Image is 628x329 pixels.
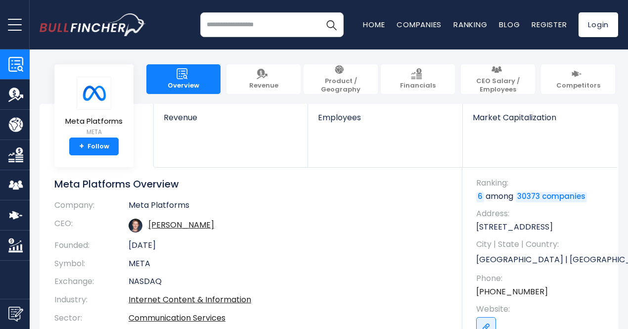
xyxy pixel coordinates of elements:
[397,19,442,30] a: Companies
[129,219,142,233] img: mark-zuckerberg.jpg
[129,255,448,273] td: META
[499,19,520,30] a: Blog
[40,13,146,36] a: Go to homepage
[461,64,535,94] a: CEO Salary / Employees
[381,64,455,94] a: Financials
[154,104,308,139] a: Revenue
[476,191,608,202] p: among
[476,222,608,233] p: [STREET_ADDRESS]
[556,82,600,90] span: Competitors
[65,117,123,126] span: Meta Platforms
[164,113,298,122] span: Revenue
[541,64,615,94] a: Competitors
[54,309,129,328] th: Sector:
[466,77,530,94] span: CEO Salary / Employees
[65,128,123,137] small: META
[453,19,487,30] a: Ranking
[54,273,129,291] th: Exchange:
[318,113,452,122] span: Employees
[476,304,608,315] span: Website:
[129,294,251,305] a: Internet Content & Information
[476,252,608,267] p: [GEOGRAPHIC_DATA] | [GEOGRAPHIC_DATA] | US
[129,200,448,215] td: Meta Platforms
[168,82,199,90] span: Overview
[146,64,221,94] a: Overview
[129,236,448,255] td: [DATE]
[363,19,385,30] a: Home
[54,178,448,190] h1: Meta Platforms Overview
[148,219,214,231] a: ceo
[476,286,548,297] a: [PHONE_NUMBER]
[476,178,608,188] span: Ranking:
[476,208,608,219] span: Address:
[579,12,618,37] a: Login
[54,215,129,236] th: CEO:
[54,200,129,215] th: Company:
[65,76,123,138] a: Meta Platforms META
[226,64,301,94] a: Revenue
[40,13,146,36] img: bullfincher logo
[532,19,567,30] a: Register
[308,104,462,139] a: Employees
[54,236,129,255] th: Founded:
[69,138,119,155] a: +Follow
[54,255,129,273] th: Symbol:
[476,239,608,250] span: City | State | Country:
[319,12,344,37] button: Search
[476,192,484,202] a: 6
[304,64,378,94] a: Product / Geography
[476,273,608,284] span: Phone:
[473,113,607,122] span: Market Capitalization
[249,82,278,90] span: Revenue
[463,104,617,139] a: Market Capitalization
[129,273,448,291] td: NASDAQ
[129,312,225,324] a: Communication Services
[309,77,373,94] span: Product / Geography
[400,82,436,90] span: Financials
[54,291,129,309] th: Industry:
[79,142,84,151] strong: +
[516,192,587,202] a: 30373 companies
